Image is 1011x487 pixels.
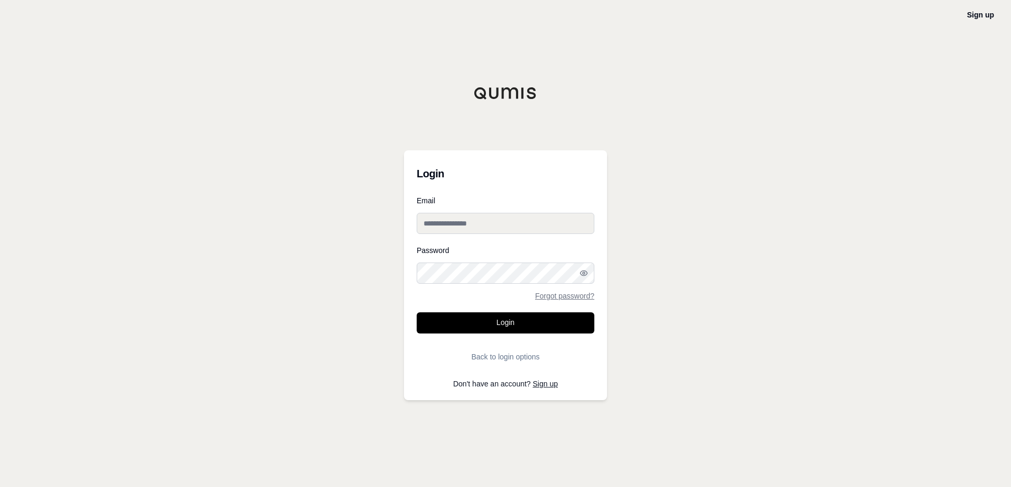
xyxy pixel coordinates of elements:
[535,292,594,300] a: Forgot password?
[417,197,594,204] label: Email
[474,87,537,100] img: Qumis
[417,163,594,184] h3: Login
[417,247,594,254] label: Password
[533,380,558,388] a: Sign up
[417,380,594,387] p: Don't have an account?
[967,11,994,19] a: Sign up
[417,346,594,367] button: Back to login options
[417,312,594,333] button: Login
